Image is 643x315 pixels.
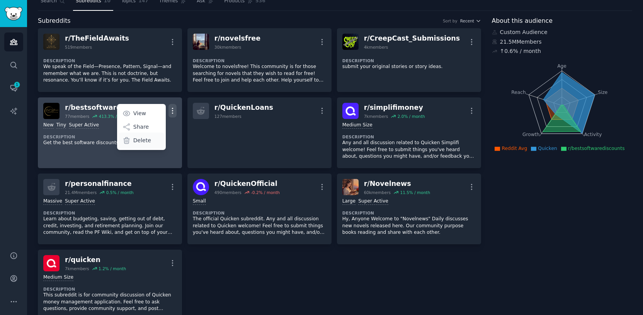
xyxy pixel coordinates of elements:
[193,179,209,195] img: QuickenOfficial
[557,63,566,69] tspan: Age
[43,63,177,84] p: We speak of the Field—Presence, Pattern, Signal—and remember what we are. This is not doctrine, b...
[342,140,476,160] p: Any and all discussion related to Quicken Simplifi welcome! Feel free to submit things you've hea...
[187,174,332,244] a: QuickenOfficialr/QuickenOfficial490members-0.2% / monthSmallDescriptionThe official Quicken subre...
[342,134,476,140] dt: Description
[522,132,539,137] tspan: Growth
[65,255,126,265] div: r/ quicken
[500,47,541,55] div: ↑ 0.6 % / month
[193,58,326,63] dt: Description
[43,216,177,236] p: Learn about budgeting, saving, getting out of debt, credit, investing, and retirement planning. J...
[38,97,182,168] a: bestsoftwarediscountsr/bestsoftwarediscounts77members413.3% / monthViewShareDeleteNewTinySuper Ac...
[187,97,332,168] a: r/QuickenLoans127members
[193,216,326,236] p: The official Quicken subreddit. Any and all discussion related to Quicken welcome! Feel free to s...
[364,179,430,189] div: r/ Novelnews
[538,146,557,151] span: Quicken
[43,140,177,146] p: Get the best software discounts available
[342,63,476,70] p: submit your original stories or story ideas.
[65,179,134,189] div: r/ personalfinance
[214,114,242,119] div: 127 members
[492,16,553,26] span: About this audience
[342,103,359,119] img: simplifimoney
[4,78,23,97] a: 1
[193,34,209,50] img: novelsfree
[358,198,388,205] div: Super Active
[342,198,356,205] div: Large
[364,103,425,112] div: r/ simplifimoney
[342,122,373,129] div: Medium Size
[65,114,89,119] div: 77 members
[193,63,326,84] p: Welcome to novelsfree! This community is for those searching for novels that they wish to read fo...
[56,122,66,129] div: Tiny
[398,114,425,119] div: 2.0 % / month
[342,179,359,195] img: Novelnews
[118,106,164,122] a: View
[65,266,89,271] div: 7k members
[443,18,458,24] div: Sort by
[364,34,460,43] div: r/ CreepCast_Submissions
[460,18,481,24] button: Recent
[43,292,177,312] p: This subreddit is for community discussion of Quicken money management application. Feel free to ...
[400,190,430,195] div: 11.5 % / month
[133,123,149,131] p: Share
[337,28,481,92] a: CreepCast_Submissionsr/CreepCast_Submissions4kmembersDescriptionsubmit your original stories or s...
[43,198,62,205] div: Massive
[492,38,633,46] div: 21.5M Members
[133,136,151,145] p: Delete
[65,34,129,43] div: r/ TheFieldAwaits
[133,109,146,117] p: View
[492,28,633,36] div: Custom Audience
[214,34,260,43] div: r/ novelsfree
[364,190,391,195] div: 60k members
[99,114,131,119] div: 413.3 % / month
[65,198,95,205] div: Super Active
[65,190,97,195] div: 21.4M members
[65,103,158,112] div: r/ bestsoftwarediscounts
[187,28,332,92] a: novelsfreer/novelsfree30kmembersDescriptionWelcome to novelsfree! This community is for those sea...
[106,190,134,195] div: 0.5 % / month
[337,174,481,244] a: Novelnewsr/Novelnews60kmembers11.5% / monthLargeSuper ActiveDescriptionHy, Anyone Welcome to "Nov...
[193,198,206,205] div: Small
[342,216,476,236] p: Hy, Anyone Welcome to "Novelnews" Daily discusses new novels released here. Our community purpose...
[43,210,177,216] dt: Description
[460,18,474,24] span: Recent
[214,103,273,112] div: r/ QuickenLoans
[43,103,60,119] img: bestsoftwarediscounts
[584,132,602,137] tspan: Activity
[364,114,388,119] div: 7k members
[502,146,527,151] span: Reddit Avg
[69,122,99,129] div: Super Active
[251,190,280,195] div: -0.2 % / month
[43,274,73,281] div: Medium Size
[99,266,126,271] div: 1.2 % / month
[14,82,20,87] span: 1
[214,44,241,50] div: 30k members
[364,44,388,50] div: 4k members
[342,210,476,216] dt: Description
[43,286,177,292] dt: Description
[43,255,60,271] img: quicken
[38,28,182,92] a: TheFieldAwaitsr/TheFieldAwaits519membersDescriptionWe speak of the Field—Presence, Pattern, Signa...
[214,179,280,189] div: r/ QuickenOfficial
[65,44,92,50] div: 519 members
[43,122,54,129] div: New
[342,34,359,50] img: CreepCast_Submissions
[43,134,177,140] dt: Description
[568,146,625,151] span: r/bestsoftwarediscounts
[337,97,481,168] a: simplifimoneyr/simplifimoney7kmembers2.0% / monthMedium SizeDescriptionAny and all discussion rel...
[214,190,242,195] div: 490 members
[38,174,182,244] a: r/personalfinance21.4Mmembers0.5% / monthMassiveSuper ActiveDescriptionLearn about budgeting, sav...
[43,58,177,63] dt: Description
[5,7,22,20] img: GummySearch logo
[43,34,60,50] img: TheFieldAwaits
[342,58,476,63] dt: Description
[598,89,607,95] tspan: Size
[511,89,526,95] tspan: Reach
[38,16,71,26] span: Subreddits
[193,210,326,216] dt: Description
